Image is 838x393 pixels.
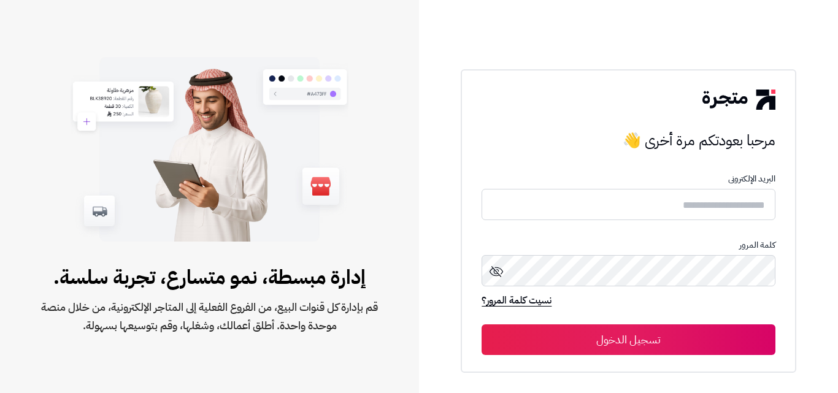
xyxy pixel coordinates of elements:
[482,128,775,153] h3: مرحبا بعودتكم مرة أخرى 👋
[482,174,775,184] p: البريد الإلكترونى
[39,262,380,292] span: إدارة مبسطة، نمو متسارع، تجربة سلسة.
[39,298,380,335] span: قم بإدارة كل قنوات البيع، من الفروع الفعلية إلى المتاجر الإلكترونية، من خلال منصة موحدة واحدة. أط...
[482,324,775,355] button: تسجيل الدخول
[482,240,775,250] p: كلمة المرور
[702,90,775,109] img: logo-2.png
[482,293,552,310] a: نسيت كلمة المرور؟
